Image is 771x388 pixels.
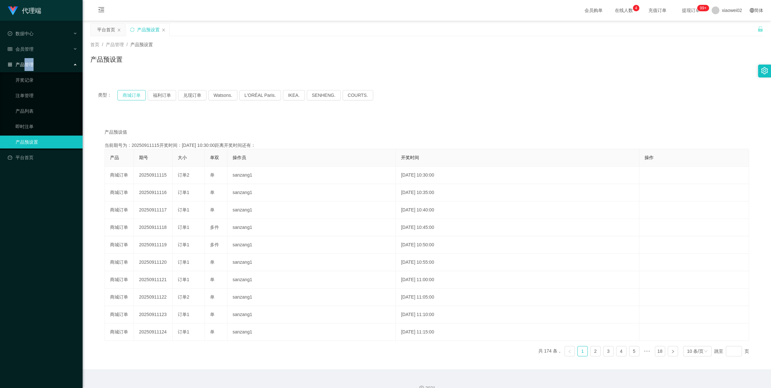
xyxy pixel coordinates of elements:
[227,167,396,184] td: sanzang1
[396,323,639,341] td: [DATE] 11:15:00
[8,8,41,13] a: 代理端
[178,90,206,100] button: 兑现订单
[577,346,588,356] li: 1
[8,31,34,36] span: 数据中心
[102,42,103,47] span: /
[178,225,189,230] span: 订单1
[105,201,134,219] td: 商城订单
[633,5,639,11] sup: 4
[8,151,77,164] a: 图标: dashboard平台首页
[642,346,652,356] span: •••
[642,346,652,356] li: 向后 5 页
[210,312,215,317] span: 单
[8,62,34,67] span: 产品管理
[668,346,678,356] li: 下一页
[679,8,703,13] span: 提现订单
[178,155,187,160] span: 大小
[396,201,639,219] td: [DATE] 10:40:00
[210,225,219,230] span: 多件
[15,136,77,148] a: 产品预设置
[655,346,665,356] li: 18
[15,105,77,117] a: 产品列表
[714,346,749,356] div: 跳至 页
[227,323,396,341] td: sanzang1
[227,289,396,306] td: sanzang1
[130,42,153,47] span: 产品预设置
[8,6,18,15] img: logo.9652507e.png
[134,254,173,271] td: 20250911120
[210,155,219,160] span: 单双
[761,67,768,74] i: 图标: setting
[396,306,639,323] td: [DATE] 11:10:00
[134,167,173,184] td: 20250911115
[130,27,135,32] i: 图标: sync
[210,207,215,212] span: 单
[105,323,134,341] td: 商城订单
[117,28,121,32] i: 图标: close
[655,346,665,356] a: 18
[134,219,173,236] td: 20250911118
[178,260,189,265] span: 订单1
[568,350,572,353] i: 图标: left
[148,90,176,100] button: 福利订单
[162,28,165,32] i: 图标: close
[8,46,34,52] span: 会员管理
[178,312,189,317] span: 订单1
[105,219,134,236] td: 商城订单
[283,90,305,100] button: IKEA.
[178,207,189,212] span: 订单1
[106,42,124,47] span: 产品管理
[227,236,396,254] td: sanzang1
[139,155,148,160] span: 期号
[134,323,173,341] td: 20250911124
[704,349,708,354] i: 图标: down
[239,90,281,100] button: L'ORÉAL Paris.
[97,24,115,36] div: 平台首页
[396,271,639,289] td: [DATE] 11:00:00
[178,329,189,334] span: 订单1
[134,236,173,254] td: 20250911119
[227,184,396,201] td: sanzang1
[538,346,562,356] li: 共 174 条，
[210,260,215,265] span: 单
[178,242,189,247] span: 订单1
[15,74,77,87] a: 开奖记录
[134,201,173,219] td: 20250911117
[612,8,636,13] span: 在线人数
[90,42,99,47] span: 首页
[307,90,341,100] button: SENHENG.
[105,236,134,254] td: 商城订单
[233,155,246,160] span: 操作员
[105,289,134,306] td: 商城订单
[134,271,173,289] td: 20250911121
[227,254,396,271] td: sanzang1
[134,306,173,323] td: 20250911123
[134,184,173,201] td: 20250911116
[134,289,173,306] td: 20250911122
[396,167,639,184] td: [DATE] 10:30:00
[208,90,237,100] button: Watsons.
[591,346,600,356] a: 2
[671,350,675,353] i: 图标: right
[8,62,12,67] i: 图标: appstore-o
[105,254,134,271] td: 商城订单
[750,8,754,13] i: 图标: global
[178,277,189,282] span: 订单1
[565,346,575,356] li: 上一页
[178,172,189,178] span: 订单2
[117,90,146,100] button: 商城订单
[227,219,396,236] td: sanzang1
[90,0,112,21] i: 图标: menu-fold
[687,346,704,356] div: 10 条/页
[616,346,626,356] a: 4
[210,277,215,282] span: 单
[137,24,160,36] div: 产品预设置
[126,42,128,47] span: /
[8,31,12,36] i: 图标: check-circle-o
[396,219,639,236] td: [DATE] 10:45:00
[105,129,127,136] span: 产品预设值
[396,289,639,306] td: [DATE] 11:05:00
[396,184,639,201] td: [DATE] 10:35:00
